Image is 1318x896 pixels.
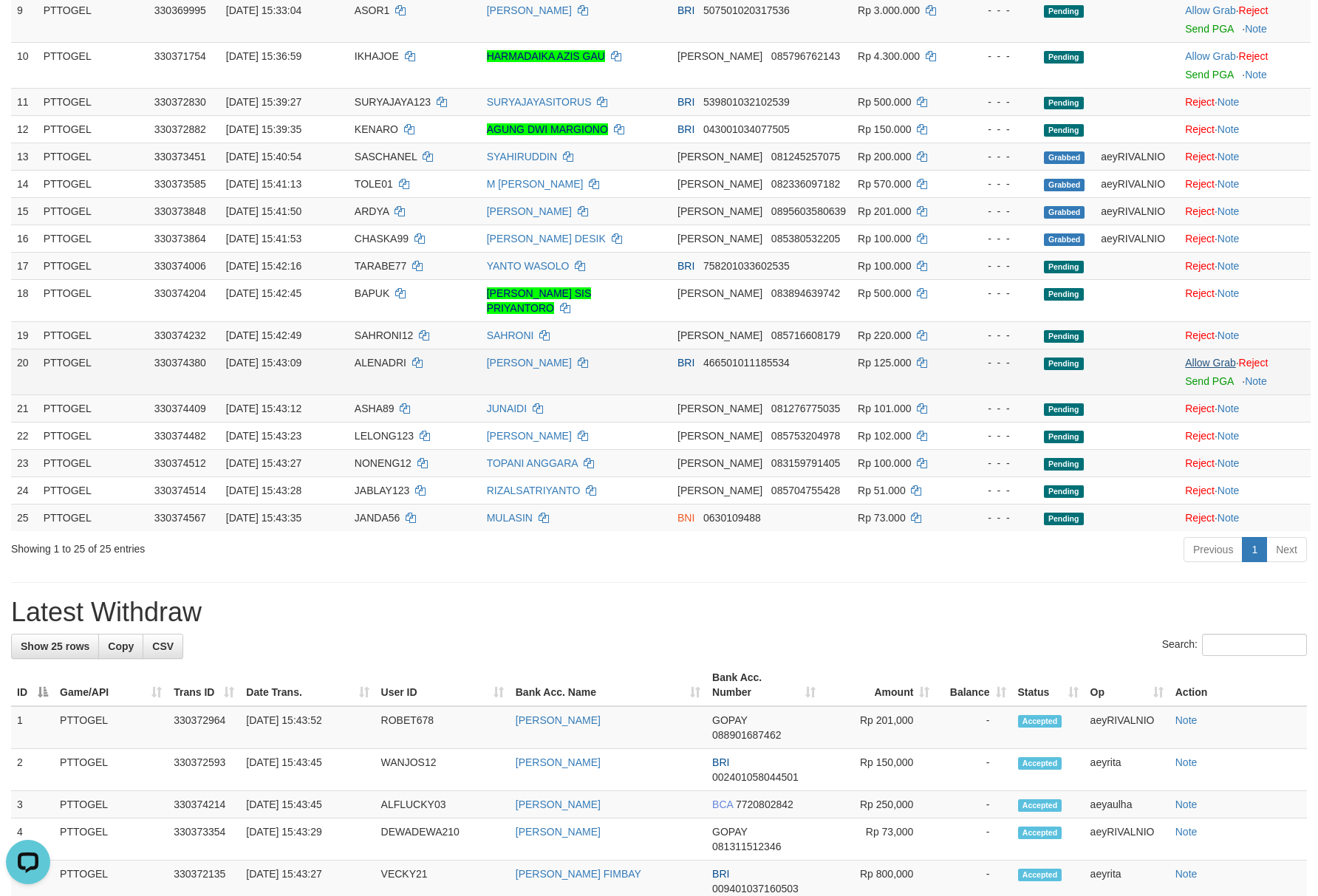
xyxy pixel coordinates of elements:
[1242,537,1267,562] a: 1
[516,826,601,838] a: [PERSON_NAME]
[1245,23,1267,35] a: Note
[11,225,38,252] td: 16
[1218,233,1240,244] a: Note
[355,4,389,16] span: ASOR1
[1044,51,1084,64] span: Pending
[154,205,206,217] span: 330373848
[487,123,608,135] a: AGUNG DWI MARGIONO
[1185,430,1215,442] a: Reject
[54,664,168,706] th: Game/API: activate to sort column ascending
[1085,706,1170,749] td: aeyRIVALNIO
[355,457,412,469] span: NONENG12
[154,287,206,299] span: 330374204
[1185,375,1233,387] a: Send PGA
[969,259,1031,273] div: - - -
[38,143,148,170] td: PTTOGEL
[1044,358,1084,370] span: Pending
[154,233,206,244] span: 330373864
[858,512,906,524] span: Rp 73.000
[11,598,1307,627] h1: Latest Withdraw
[1185,50,1238,62] span: ·
[38,170,148,197] td: PTTOGEL
[1239,4,1269,16] a: Reject
[858,50,920,62] span: Rp 4.300.000
[1185,96,1215,108] a: Reject
[11,706,54,749] td: 1
[38,197,148,225] td: PTTOGEL
[516,714,601,726] a: [PERSON_NAME]
[11,321,38,349] td: 19
[38,321,148,349] td: PTTOGEL
[969,3,1031,18] div: - - -
[226,485,301,496] span: [DATE] 15:43:28
[969,401,1031,416] div: - - -
[858,96,911,108] span: Rp 500.000
[38,115,148,143] td: PTTOGEL
[226,4,301,16] span: [DATE] 15:33:04
[516,868,641,880] a: [PERSON_NAME] FIMBAY
[1044,403,1084,416] span: Pending
[706,664,822,706] th: Bank Acc. Number: activate to sort column ascending
[226,123,301,135] span: [DATE] 15:39:35
[703,260,790,272] span: Copy 758201033602535 to clipboard
[1185,69,1233,81] a: Send PGA
[703,123,790,135] span: Copy 043001034077505 to clipboard
[822,706,935,749] td: Rp 201,000
[6,6,50,50] button: Open LiveChat chat widget
[858,123,911,135] span: Rp 150.000
[168,706,240,749] td: 330372964
[771,287,840,299] span: Copy 083894639742 to clipboard
[11,504,38,531] td: 25
[154,123,206,135] span: 330372882
[1185,4,1235,16] a: Allow Grab
[1218,512,1240,524] a: Note
[154,403,206,414] span: 330374409
[1044,5,1084,18] span: Pending
[38,252,148,279] td: PTTOGEL
[1044,97,1084,109] span: Pending
[1170,664,1307,706] th: Action
[969,286,1031,301] div: - - -
[355,178,393,190] span: TOLE01
[1185,329,1215,341] a: Reject
[11,42,38,88] td: 10
[38,88,148,115] td: PTTOGEL
[677,512,694,524] span: BNI
[355,485,409,496] span: JABLAY123
[858,233,911,244] span: Rp 100.000
[154,485,206,496] span: 330374514
[1012,664,1085,706] th: Status: activate to sort column ascending
[226,457,301,469] span: [DATE] 15:43:27
[38,394,148,422] td: PTTOGEL
[1245,375,1267,387] a: Note
[935,706,1011,749] td: -
[858,260,911,272] span: Rp 100.000
[1179,321,1311,349] td: ·
[1179,279,1311,321] td: ·
[21,640,89,652] span: Show 25 rows
[1185,260,1215,272] a: Reject
[1179,197,1311,225] td: ·
[935,664,1011,706] th: Balance: activate to sort column ascending
[1162,634,1307,656] label: Search:
[1095,170,1179,197] td: aeyRIVALNIO
[152,640,174,652] span: CSV
[375,706,510,749] td: ROBET678
[1179,349,1311,394] td: ·
[1185,357,1238,369] span: ·
[11,536,538,556] div: Showing 1 to 25 of 25 entries
[677,430,762,442] span: [PERSON_NAME]
[38,422,148,449] td: PTTOGEL
[108,640,134,652] span: Copy
[355,403,395,414] span: ASHA89
[1185,233,1215,244] a: Reject
[154,457,206,469] span: 330374512
[487,4,572,16] a: [PERSON_NAME]
[487,205,572,217] a: [PERSON_NAME]
[858,403,911,414] span: Rp 101.000
[969,204,1031,219] div: - - -
[226,151,301,163] span: [DATE] 15:40:54
[487,233,606,244] a: [PERSON_NAME] DESIK
[969,483,1031,498] div: - - -
[1044,485,1084,498] span: Pending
